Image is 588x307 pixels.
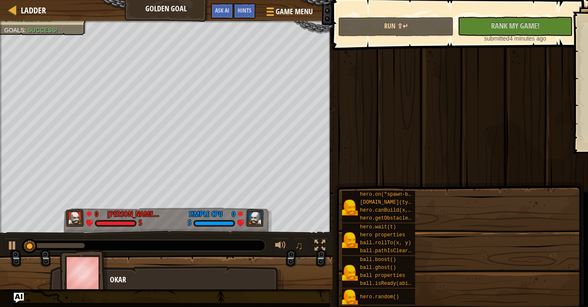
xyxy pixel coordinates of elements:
img: portrait.png [342,265,358,281]
img: portrait.png [342,200,358,215]
button: Game Menu [260,3,318,23]
div: [PERSON_NAME] m [107,209,162,220]
img: portrait.png [342,232,358,248]
button: Ask AI [14,293,24,303]
span: hero.getObstacleAt(x, y) [360,215,432,221]
button: Run ⇧↵ [338,17,453,36]
span: Game Menu [276,6,313,17]
img: thang_avatar_frame.png [66,209,84,227]
img: thang_avatar_frame.png [246,209,264,227]
span: Rank My Game! [491,20,540,31]
a: Ladder [17,5,46,16]
span: ball.isReady(ability) [360,281,423,287]
div: 5 [188,220,191,227]
div: 4 minutes ago [462,34,568,43]
span: : [24,27,28,33]
button: Rank My Game! [458,17,573,36]
img: portrait.png [342,289,358,305]
span: Ask AI [215,6,229,14]
span: Success! [28,27,58,33]
span: ball.boost() [360,257,396,263]
button: Adjust volume [272,238,289,255]
span: Ladder [21,5,46,16]
span: ball.ghost() [360,265,396,271]
span: hero properties [360,232,405,238]
div: 0 [227,209,235,216]
span: ball.rollTo(x, y) [360,240,411,246]
span: hero.wait(t) [360,224,396,230]
span: Goals [4,27,24,33]
button: Ctrl + P: Play [4,238,21,255]
div: Okar [110,274,275,285]
button: Ask AI [211,3,233,19]
div: Simple CPU [189,209,223,220]
div: 0 [95,209,103,216]
button: Toggle fullscreen [312,238,328,255]
button: ♫ [293,238,307,255]
img: thang_avatar_frame.png [60,250,108,296]
span: hero.canBuild(x, y) [360,207,417,213]
span: hero.on("spawn-ball", f) [360,192,432,197]
span: hero.random() [360,294,399,300]
span: submitted [484,35,509,42]
span: [DOMAIN_NAME](type, x, y) [360,200,435,205]
span: Hints [238,6,251,14]
div: 5 [139,220,142,227]
span: ♫ [295,239,303,252]
span: ball.pathIsClear(x, y) [360,248,426,254]
span: ball properties [360,273,405,279]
